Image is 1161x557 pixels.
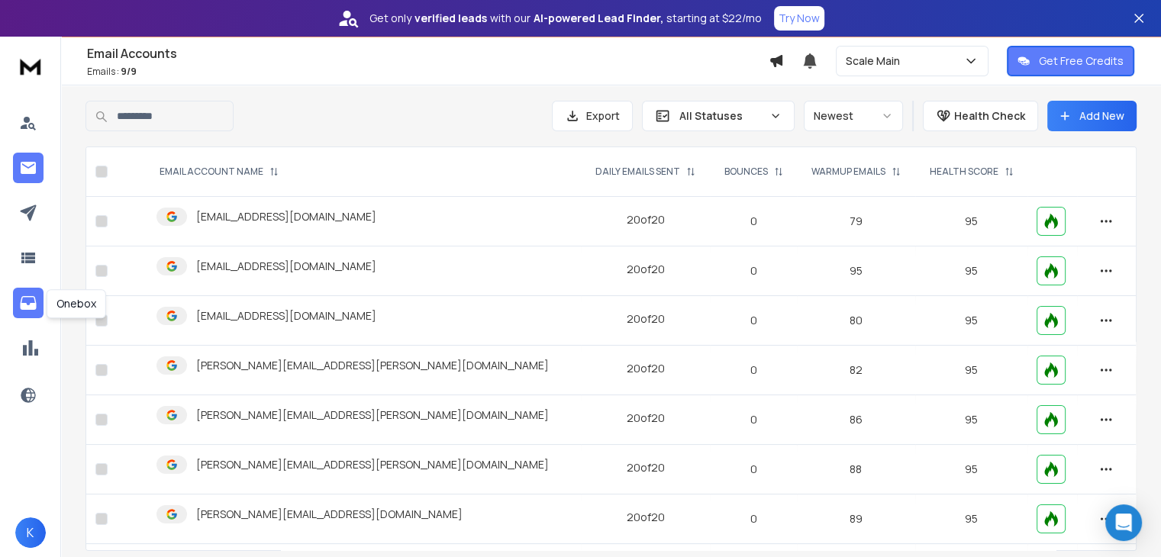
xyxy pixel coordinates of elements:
p: 0 [719,313,787,328]
p: Emails : [87,66,769,78]
td: 95 [915,346,1028,395]
button: K [15,517,46,548]
div: 20 of 20 [627,510,665,525]
div: 20 of 20 [627,262,665,277]
p: [EMAIL_ADDRESS][DOMAIN_NAME] [196,308,376,324]
p: [PERSON_NAME][EMAIL_ADDRESS][DOMAIN_NAME] [196,507,463,522]
p: 0 [719,263,787,278]
span: 9 / 9 [121,65,137,78]
p: 0 [719,412,787,427]
p: [EMAIL_ADDRESS][DOMAIN_NAME] [196,209,376,224]
p: 0 [719,462,787,477]
p: Get only with our starting at $22/mo [369,11,762,26]
div: 20 of 20 [627,411,665,426]
p: [EMAIL_ADDRESS][DOMAIN_NAME] [196,259,376,274]
button: Newest [804,101,903,131]
div: 20 of 20 [627,361,665,376]
p: 0 [719,511,787,526]
p: Get Free Credits [1039,53,1124,69]
td: 88 [797,445,915,494]
p: [PERSON_NAME][EMAIL_ADDRESS][PERSON_NAME][DOMAIN_NAME] [196,407,549,423]
p: Health Check [954,108,1025,124]
h1: Email Accounts [87,44,769,63]
td: 89 [797,494,915,544]
td: 95 [915,445,1028,494]
button: Health Check [923,101,1038,131]
p: Scale Main [846,53,906,69]
td: 95 [797,246,915,296]
img: logo [15,52,46,80]
p: All Statuses [679,108,763,124]
td: 95 [915,395,1028,445]
strong: AI-powered Lead Finder, [534,11,663,26]
td: 80 [797,296,915,346]
p: Try Now [779,11,820,26]
div: 20 of 20 [627,311,665,327]
p: [PERSON_NAME][EMAIL_ADDRESS][PERSON_NAME][DOMAIN_NAME] [196,358,549,373]
p: HEALTH SCORE [930,166,998,178]
td: 86 [797,395,915,445]
td: 95 [915,197,1028,246]
p: [PERSON_NAME][EMAIL_ADDRESS][PERSON_NAME][DOMAIN_NAME] [196,457,549,472]
div: Onebox [47,289,106,318]
button: Export [552,101,633,131]
div: Open Intercom Messenger [1105,504,1142,541]
strong: verified leads [414,11,487,26]
td: 79 [797,197,915,246]
p: BOUNCES [724,166,768,178]
div: 20 of 20 [627,212,665,227]
div: EMAIL ACCOUNT NAME [160,166,279,178]
p: WARMUP EMAILS [811,166,885,178]
td: 95 [915,296,1028,346]
button: Try Now [774,6,824,31]
p: DAILY EMAILS SENT [595,166,680,178]
button: Add New [1047,101,1137,131]
p: 0 [719,362,787,378]
p: 0 [719,214,787,229]
div: 20 of 20 [627,460,665,475]
td: 95 [915,246,1028,296]
button: Get Free Credits [1007,46,1134,76]
td: 82 [797,346,915,395]
td: 95 [915,494,1028,544]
